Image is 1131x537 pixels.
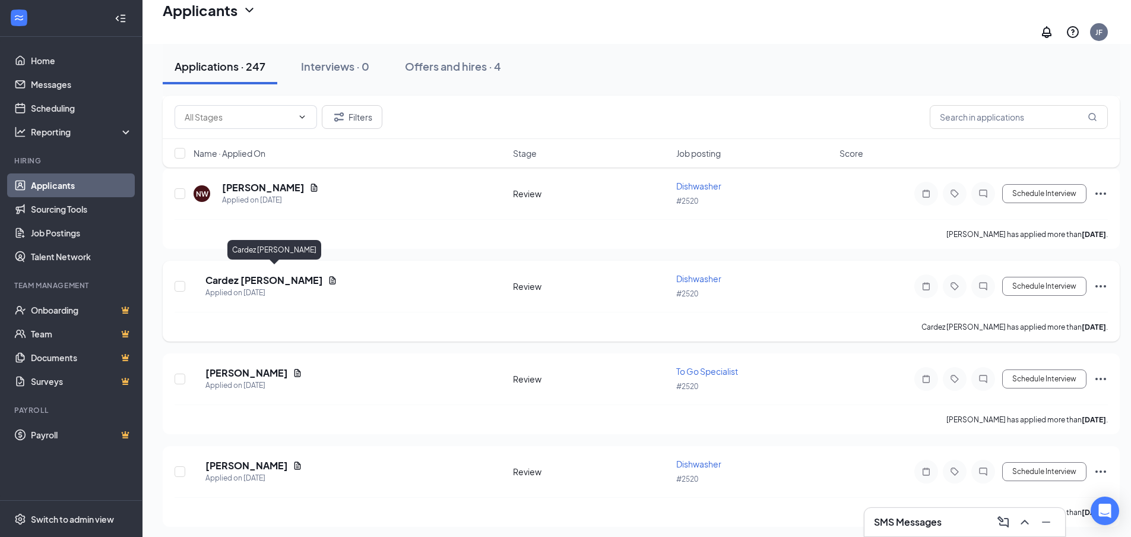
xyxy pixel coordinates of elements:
[185,110,293,124] input: All Stages
[1091,497,1119,525] div: Open Intercom Messenger
[297,112,307,122] svg: ChevronDown
[948,282,962,291] svg: Tag
[31,72,132,96] a: Messages
[513,188,669,200] div: Review
[1082,323,1106,331] b: [DATE]
[1094,279,1108,293] svg: Ellipses
[676,475,698,484] span: #2520
[976,282,990,291] svg: ChatInactive
[919,374,933,384] svg: Note
[976,374,990,384] svg: ChatInactive
[676,197,698,206] span: #2520
[222,194,319,206] div: Applied on [DATE]
[31,322,132,346] a: TeamCrown
[222,181,305,194] h5: [PERSON_NAME]
[31,346,132,369] a: DocumentsCrown
[919,282,933,291] svg: Note
[948,467,962,476] svg: Tag
[996,515,1010,529] svg: ComposeMessage
[1040,25,1054,39] svg: Notifications
[328,276,337,285] svg: Document
[293,461,302,470] svg: Document
[31,96,132,120] a: Scheduling
[242,3,256,17] svg: ChevronDown
[31,423,132,447] a: PayrollCrown
[1066,25,1080,39] svg: QuestionInfo
[1018,515,1032,529] svg: ChevronUp
[976,467,990,476] svg: ChatInactive
[205,367,288,380] h5: [PERSON_NAME]
[676,366,738,377] span: To Go Specialist
[1094,372,1108,386] svg: Ellipses
[946,415,1108,425] p: [PERSON_NAME] has applied more than .
[14,156,130,166] div: Hiring
[513,147,537,159] span: Stage
[1039,515,1053,529] svg: Minimize
[513,280,669,292] div: Review
[31,126,133,138] div: Reporting
[14,513,26,525] svg: Settings
[13,12,25,24] svg: WorkstreamLogo
[293,368,302,378] svg: Document
[205,380,302,391] div: Applied on [DATE]
[205,459,288,472] h5: [PERSON_NAME]
[676,273,721,284] span: Dishwasher
[676,289,698,298] span: #2520
[513,466,669,478] div: Review
[676,459,721,469] span: Dishwasher
[1094,465,1108,479] svg: Ellipses
[1082,508,1106,517] b: [DATE]
[205,287,337,299] div: Applied on [DATE]
[976,189,990,198] svg: ChatInactive
[175,59,265,74] div: Applications · 247
[31,197,132,221] a: Sourcing Tools
[1002,462,1086,481] button: Schedule Interview
[948,374,962,384] svg: Tag
[115,12,126,24] svg: Collapse
[874,516,942,529] h3: SMS Messages
[31,245,132,268] a: Talent Network
[31,513,114,525] div: Switch to admin view
[1094,187,1108,201] svg: Ellipses
[513,373,669,385] div: Review
[994,513,1013,532] button: ComposeMessage
[31,298,132,322] a: OnboardingCrown
[14,126,26,138] svg: Analysis
[1088,112,1097,122] svg: MagnifyingGlass
[1015,513,1034,532] button: ChevronUp
[946,229,1108,239] p: [PERSON_NAME] has applied more than .
[1002,369,1086,388] button: Schedule Interview
[31,49,132,72] a: Home
[1037,513,1056,532] button: Minimize
[839,147,863,159] span: Score
[1082,230,1106,239] b: [DATE]
[322,105,382,129] button: Filter Filters
[676,382,698,391] span: #2520
[205,472,302,484] div: Applied on [DATE]
[1002,277,1086,296] button: Schedule Interview
[332,110,346,124] svg: Filter
[14,280,130,290] div: Team Management
[31,221,132,245] a: Job Postings
[921,322,1108,332] p: Cardez [PERSON_NAME] has applied more than .
[919,189,933,198] svg: Note
[405,59,501,74] div: Offers and hires · 4
[196,189,208,199] div: NW
[31,173,132,197] a: Applicants
[676,147,721,159] span: Job posting
[309,183,319,192] svg: Document
[948,189,962,198] svg: Tag
[1095,27,1103,37] div: JF
[194,147,265,159] span: Name · Applied On
[205,274,323,287] h5: Cardez [PERSON_NAME]
[227,240,321,260] div: Cardez [PERSON_NAME]
[919,467,933,476] svg: Note
[676,181,721,191] span: Dishwasher
[930,105,1108,129] input: Search in applications
[1082,415,1106,424] b: [DATE]
[14,405,130,415] div: Payroll
[31,369,132,393] a: SurveysCrown
[301,59,369,74] div: Interviews · 0
[1002,184,1086,203] button: Schedule Interview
